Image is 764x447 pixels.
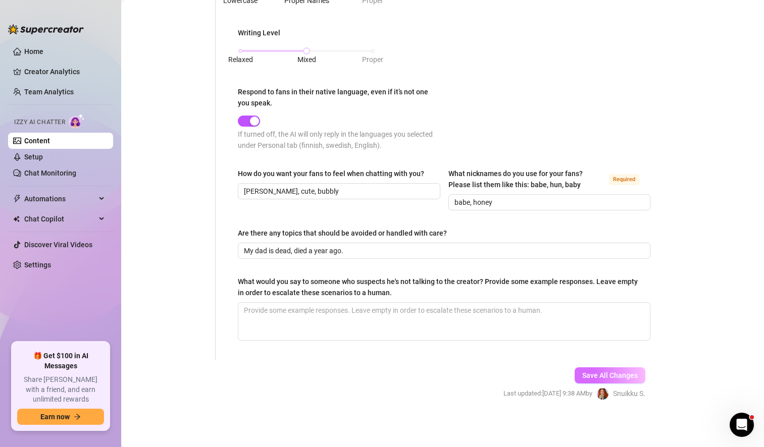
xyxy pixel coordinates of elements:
[575,367,645,383] button: Save All Changes
[24,88,74,96] a: Team Analytics
[238,27,287,38] label: Writing Level
[238,27,280,38] div: Writing Level
[8,24,84,34] img: logo-BBDzfeDw.svg
[448,168,651,190] label: What nicknames do you use for your fans? Please list them like this: babe, hun, baby
[74,413,81,420] span: arrow-right
[24,137,50,145] a: Content
[730,413,754,437] iframe: Intercom live chat
[238,129,444,151] div: If turned off, the AI will only reply in the languages you selected under Personal tab (finnish, ...
[24,169,76,177] a: Chat Monitoring
[362,55,383,64] span: Proper
[609,174,639,185] span: Required
[24,211,96,227] span: Chat Copilot
[238,303,650,340] textarea: What would you say to someone who suspects he's not talking to the creator? Provide some example ...
[238,86,444,108] label: Respond to fans in their native language, even if it’s not one you speak.
[238,116,260,127] button: Respond to fans in their native language, even if it’s not one you speak.
[17,375,104,405] span: Share [PERSON_NAME] with a friend, and earn unlimited rewards
[17,351,104,371] span: 🎁 Get $100 in AI Messages
[238,86,437,108] div: Respond to fans in their native language, even if it’s not one you speak.
[24,47,43,55] a: Home
[297,55,316,64] span: Mixed
[24,64,105,80] a: Creator Analytics
[13,215,20,222] img: Chat Copilot
[238,276,643,298] div: What would you say to someone who suspects he's not talking to the creator? Provide some example ...
[24,153,43,161] a: Setup
[24,241,92,249] a: Discover Viral Videos
[238,168,431,179] label: How do you want your fans to feel when chatting with you?
[597,388,608,400] img: Snuikku Snuikkunen
[69,114,85,128] img: AI Chatter
[238,228,454,239] label: Are there any topics that should be avoided or handled with care?
[14,118,65,127] span: Izzy AI Chatter
[17,409,104,425] button: Earn nowarrow-right
[238,168,424,179] div: How do you want your fans to feel when chatting with you?
[228,55,253,64] span: Relaxed
[238,228,447,239] div: Are there any topics that should be avoided or handled with care?
[244,245,642,256] input: Are there any topics that should be avoided or handled with care?
[448,168,605,190] div: What nicknames do you use for your fans? Please list them like this: babe, hun, baby
[40,413,70,421] span: Earn now
[238,276,650,298] label: What would you say to someone who suspects he's not talking to the creator? Provide some example ...
[503,388,592,399] span: Last updated: [DATE] 9:38 AM by
[13,195,21,203] span: thunderbolt
[454,197,643,208] input: What nicknames do you use for your fans? Please list them like this: babe, hun, baby
[244,186,432,197] input: How do you want your fans to feel when chatting with you?
[24,261,51,269] a: Settings
[24,191,96,207] span: Automations
[613,388,645,399] span: Snuikku S.
[582,371,638,379] span: Save All Changes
